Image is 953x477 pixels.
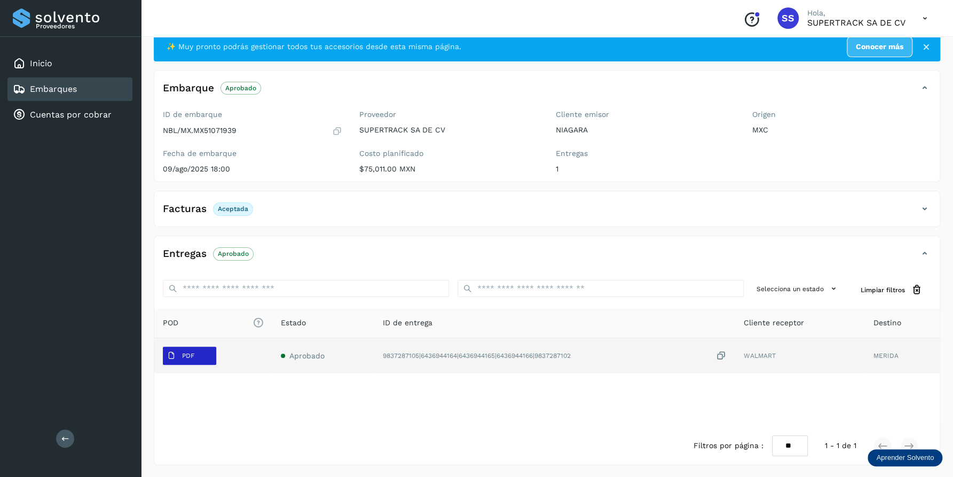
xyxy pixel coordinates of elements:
button: Limpiar filtros [852,280,931,300]
button: Selecciona un estado [752,280,844,298]
p: NIAGARA [556,126,735,135]
p: Aprobado [225,84,256,92]
p: MXC [752,126,931,135]
span: Cliente receptor [744,317,804,329]
span: Destino [873,317,901,329]
td: MERIDA [864,338,940,373]
span: ID de entrega [383,317,432,329]
div: EmbarqueAprobado [154,79,940,106]
label: Proveedor [359,110,539,119]
span: Estado [281,317,306,329]
p: SUPERTRACK SA DE CV [807,18,905,28]
p: 09/ago/2025 18:00 [163,165,342,174]
h4: Entregas [163,248,207,260]
p: Hola, [807,9,905,18]
a: Embarques [30,84,77,94]
p: Proveedores [36,22,128,30]
div: 9837287105|6436944164|6436944165|6436944166|9837287102 [383,350,727,362]
span: ✨ Muy pronto podrás gestionar todos tus accesorios desde esta misma página. [167,41,461,52]
div: EntregasAprobado [154,245,940,271]
div: Embarques [7,77,132,101]
span: Aprobado [289,351,325,360]
label: ID de embarque [163,110,342,119]
label: Fecha de embarque [163,149,342,158]
p: 1 [556,165,735,174]
p: Aprobado [218,250,249,257]
p: NBL/MX.MX51071939 [163,126,237,135]
p: $75,011.00 MXN [359,165,539,174]
div: Inicio [7,52,132,75]
p: Aceptada [218,205,248,213]
div: Aprender Solvento [868,449,942,466]
span: Limpiar filtros [861,285,905,295]
label: Cliente emisor [556,110,735,119]
a: Inicio [30,58,52,68]
p: PDF [182,352,194,359]
span: POD [163,317,264,329]
td: WALMART [735,338,865,373]
label: Origen [752,110,931,119]
div: Cuentas por cobrar [7,103,132,127]
label: Entregas [556,149,735,158]
h4: Facturas [163,203,207,215]
div: FacturasAceptada [154,200,940,226]
label: Costo planificado [359,149,539,158]
button: PDF [163,347,216,365]
a: Conocer más [847,36,912,57]
a: Cuentas por cobrar [30,110,112,120]
span: 1 - 1 de 1 [825,440,856,451]
h4: Embarque [163,82,214,95]
span: Filtros por página : [694,440,763,451]
p: SUPERTRACK SA DE CV [359,126,539,135]
p: Aprender Solvento [876,453,934,462]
